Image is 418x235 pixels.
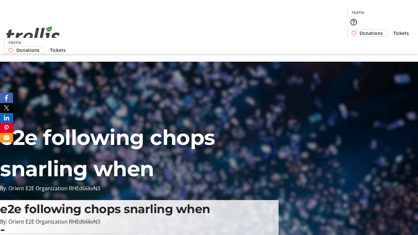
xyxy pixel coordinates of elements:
a: Home [347,9,368,16]
span: Home [352,9,364,16]
a: Tickets [388,30,414,37]
button: Help [347,16,360,29]
span: Tickets [50,47,66,54]
span: Home [8,39,21,46]
a: Home [4,39,25,46]
span: Donations [360,30,383,37]
a: Donations [347,29,388,37]
a: Donations [4,46,45,54]
img: Orient E2E Organization RHEd66kvN3's Logo [4,19,62,52]
span: Tickets [393,30,409,37]
button: Cart [347,37,360,50]
span: Donations [16,47,40,54]
a: Tickets [45,47,71,54]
